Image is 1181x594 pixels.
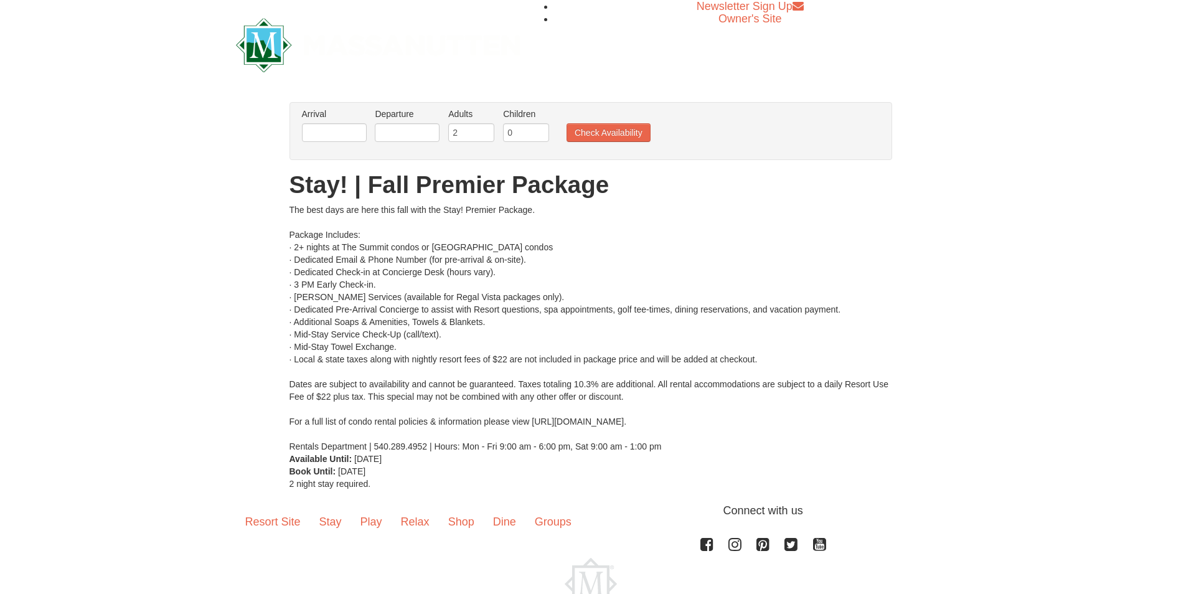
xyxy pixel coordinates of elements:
[236,18,521,72] img: Massanutten Resort Logo
[338,466,365,476] span: [DATE]
[236,502,310,541] a: Resort Site
[289,466,336,476] strong: Book Until:
[302,108,367,120] label: Arrival
[289,204,892,453] div: The best days are here this fall with the Stay! Premier Package. Package Includes: · 2+ nights at...
[354,454,382,464] span: [DATE]
[567,123,651,142] button: Check Availability
[503,108,549,120] label: Children
[289,479,371,489] span: 2 night stay required.
[289,454,352,464] strong: Available Until:
[525,502,581,541] a: Groups
[351,502,392,541] a: Play
[236,502,946,519] p: Connect with us
[448,108,494,120] label: Adults
[236,29,521,58] a: Massanutten Resort
[484,502,525,541] a: Dine
[310,502,351,541] a: Stay
[439,502,484,541] a: Shop
[392,502,439,541] a: Relax
[718,12,781,25] a: Owner's Site
[289,172,892,197] h1: Stay! | Fall Premier Package
[375,108,440,120] label: Departure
